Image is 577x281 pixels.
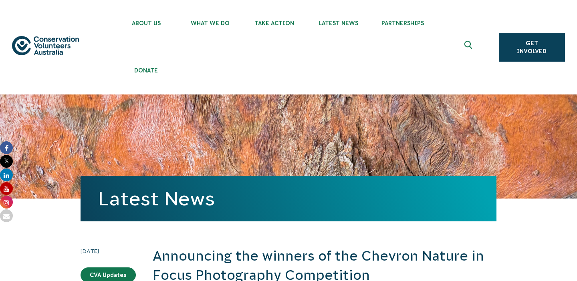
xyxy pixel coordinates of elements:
a: Get Involved [499,33,565,62]
a: Latest News [98,188,215,209]
span: Partnerships [371,20,435,26]
span: What We Do [178,20,242,26]
button: Expand search box Close search box [460,38,479,57]
img: logo.svg [12,36,79,56]
span: Donate [114,67,178,74]
span: About Us [114,20,178,26]
span: Take Action [242,20,307,26]
time: [DATE] [81,247,136,255]
span: Latest News [307,20,371,26]
span: Expand search box [464,41,474,54]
